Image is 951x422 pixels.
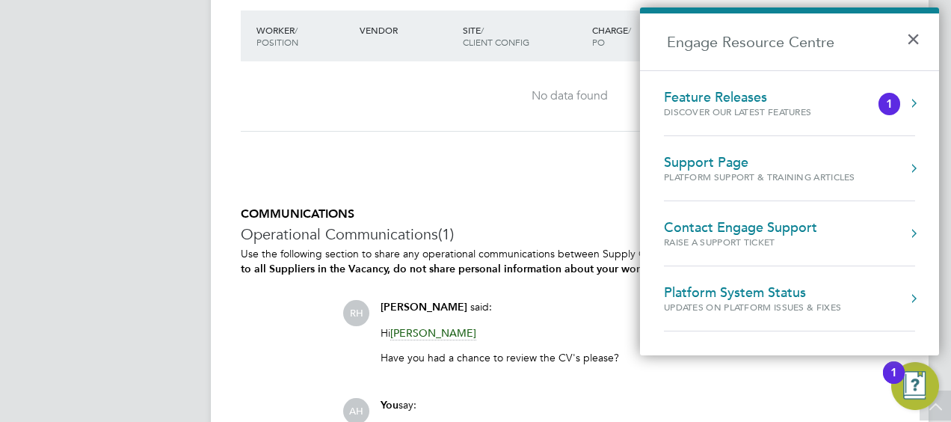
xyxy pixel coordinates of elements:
button: Open Resource Center, 1 new notification [891,362,939,410]
span: RH [343,300,369,326]
h3: Operational Communications [241,224,899,244]
span: / Position [256,24,298,48]
div: Feature Releases [664,89,841,105]
b: Comments on this page are visible to all Suppliers in the Vacancy, do not share personal informat... [241,248,896,275]
div: Support Page [664,154,855,171]
p: Have you had a chance to review the CV's please? [381,351,779,364]
h2: Engage Resource Centre [640,13,939,70]
div: Worker [253,16,356,55]
div: Updates on Platform Issues & Fixes [664,301,871,314]
div: Vendor [356,16,459,43]
div: Charge [588,16,666,55]
div: Platform Support & Training Articles [664,171,855,183]
span: (1) [438,224,454,244]
div: No data found [256,88,884,104]
button: Close [906,18,928,51]
div: Discover our latest features [664,105,841,118]
div: Contact Engage Support [664,219,817,236]
div: Raise a Support Ticket [664,236,817,248]
span: You [381,399,398,412]
div: Site [459,16,588,55]
span: / PO [592,24,631,48]
span: [PERSON_NAME] [381,301,467,314]
div: Platform System Status [664,284,871,301]
span: [PERSON_NAME] [390,326,476,340]
div: Engage Resource Centre [640,7,939,355]
h5: COMMUNICATIONS [241,207,899,222]
span: said: [470,300,492,314]
p: Hi [381,326,779,340]
p: Use the following section to share any operational communications between Supply Chain participants. [241,247,899,275]
span: / Client Config [463,24,529,48]
div: 1 [890,373,897,392]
